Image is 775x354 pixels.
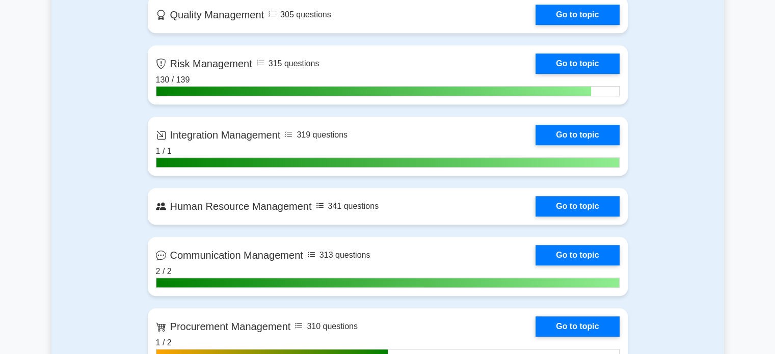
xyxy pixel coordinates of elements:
[536,125,619,145] a: Go to topic
[536,196,619,216] a: Go to topic
[536,316,619,337] a: Go to topic
[536,5,619,25] a: Go to topic
[536,53,619,74] a: Go to topic
[536,245,619,265] a: Go to topic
